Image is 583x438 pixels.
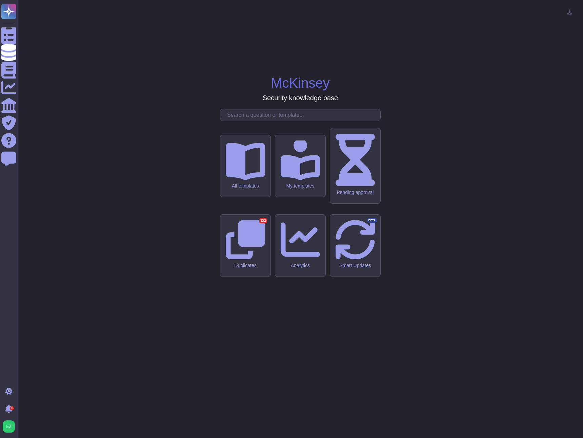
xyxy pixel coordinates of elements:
div: Duplicates [226,263,265,268]
div: BETA [367,218,377,223]
div: 322 [259,218,267,223]
div: My templates [281,183,320,189]
div: 9+ [10,406,14,410]
div: All templates [226,183,265,189]
img: user [3,420,15,433]
div: Pending approval [336,190,375,195]
h3: Security knowledge base [263,94,338,102]
h1: McKinsey [271,75,329,91]
button: user [1,419,20,434]
div: Smart Updates [336,263,375,268]
input: Search a question or template... [224,109,380,121]
div: Analytics [281,263,320,268]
